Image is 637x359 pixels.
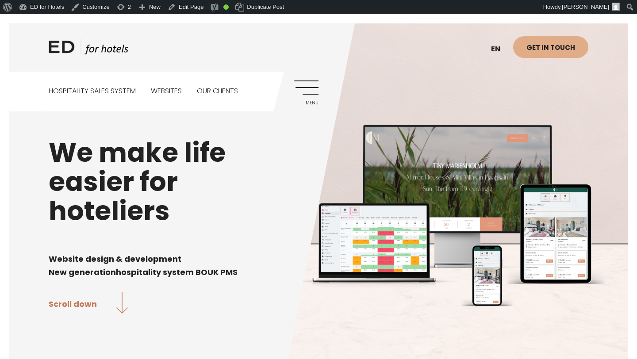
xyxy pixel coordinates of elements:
[116,267,238,278] span: hospitality system BOUK PMS
[49,38,128,61] a: ED HOTELS
[294,80,318,105] a: Menu
[49,239,588,279] div: Page 1
[513,36,588,58] a: Get in touch
[49,292,128,315] a: Scroll down
[49,72,136,111] a: Hospitality sales system
[197,72,238,111] a: Our clients
[49,253,181,278] span: Website design & development New generation
[151,72,182,111] a: Websites
[487,38,513,60] a: en
[562,4,609,10] span: [PERSON_NAME]
[49,138,588,225] h1: We make life easier for hoteliers
[223,4,229,10] div: Good
[294,100,318,106] span: Menu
